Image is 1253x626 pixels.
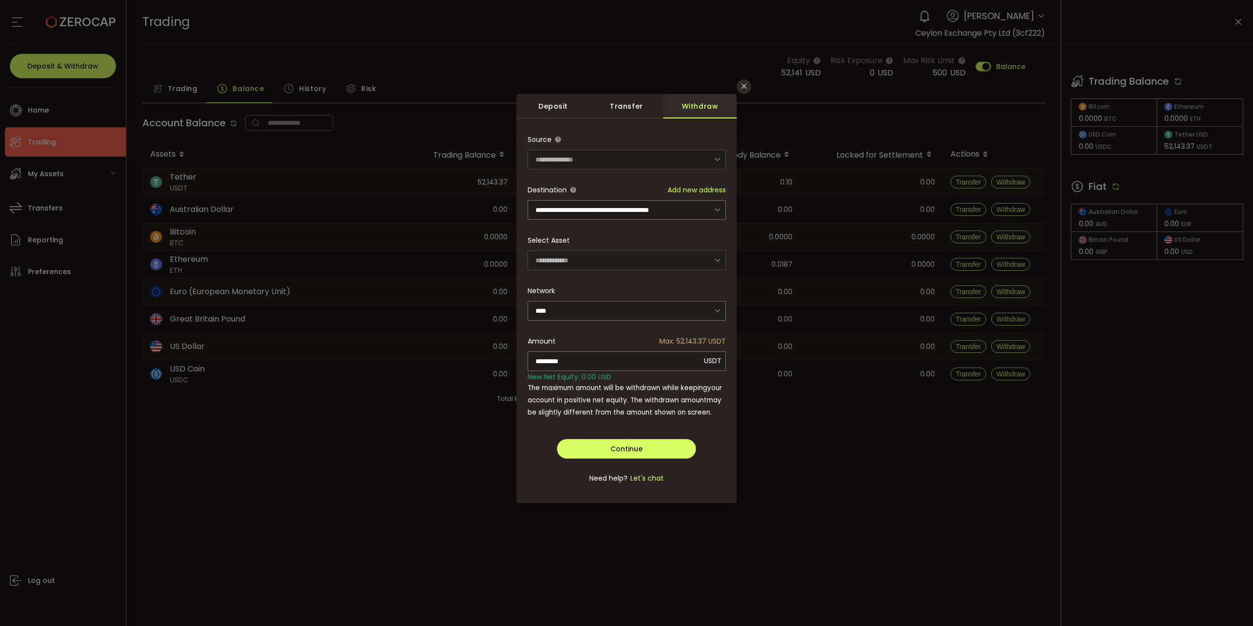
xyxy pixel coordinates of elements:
div: Deposit [516,94,590,118]
div: Withdraw [663,94,737,118]
div: Transfer [590,94,663,118]
iframe: Chat Widget [1204,579,1253,626]
div: dialog [516,94,737,503]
